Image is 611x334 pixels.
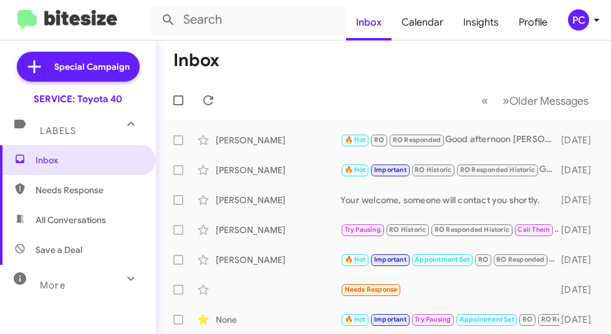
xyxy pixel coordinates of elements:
span: RO Responded Historic [435,226,509,234]
span: Important [374,315,407,323]
span: Appointment Set [459,315,514,323]
div: [DATE] [559,194,601,206]
div: [PERSON_NAME] [216,194,340,206]
span: » [503,93,509,108]
span: RO [374,136,384,144]
input: Search [151,5,346,35]
div: [DATE] [559,164,601,176]
span: RO Responded [496,255,544,264]
span: RO [478,255,488,264]
span: Important [374,255,407,264]
h1: Inbox [173,50,219,70]
span: Needs Response [36,184,142,196]
div: SERVICE: Toyota 40 [34,93,122,105]
button: PC [557,9,597,31]
span: RO [522,315,532,323]
span: RO Historic [415,166,451,174]
a: Inbox [346,4,392,41]
div: PC [568,9,589,31]
button: Next [495,88,596,113]
a: Profile [509,4,557,41]
a: Special Campaign [17,52,140,82]
span: Save a Deal [36,244,82,256]
div: Great, we look forward to seeing you [DATE][DATE] 9:00 [340,312,559,327]
span: Try Pausing [415,315,451,323]
div: No problem, I will contact you then. [340,222,559,237]
button: Previous [474,88,496,113]
div: [PERSON_NAME] [216,134,340,146]
span: Inbox [36,154,142,166]
span: 🔥 Hot [345,136,366,144]
div: [PERSON_NAME] [216,254,340,266]
div: [PERSON_NAME] [216,224,340,236]
div: Good afternoon [PERSON_NAME], this is [PERSON_NAME] with [PERSON_NAME]. Your vehicle is due for a... [340,163,559,177]
span: Older Messages [509,94,589,108]
span: Appointment Set [415,255,469,264]
div: Good afternoon [PERSON_NAME], this is [PERSON_NAME] with Ourisman Toyota. Your vehicle is due for... [340,133,559,147]
div: Great, we look forward to seeing you [DATE] 1:40. [340,252,559,267]
span: Call Them [517,226,550,234]
span: Special Campaign [54,60,130,73]
span: RO Responded [393,136,441,144]
div: [DATE] [559,224,601,236]
div: [DATE] [559,284,601,296]
span: 🔥 Hot [345,315,366,323]
span: « [481,93,488,108]
span: RO Responded Historic [460,166,535,174]
nav: Page navigation example [474,88,596,113]
span: All Conversations [36,214,106,226]
span: Try Pausing [345,226,381,234]
span: 🔥 Hot [345,255,366,264]
a: Calendar [392,4,453,41]
div: [DATE] [559,313,601,326]
span: 🔥 Hot [345,166,366,174]
div: [DATE] [559,254,601,266]
span: Important [374,166,407,174]
div: [PERSON_NAME] [216,164,340,176]
div: None [216,313,340,326]
span: Needs Response [345,285,398,293]
div: [DATE] [559,134,601,146]
span: Labels [40,125,76,136]
div: Your welcome, someone will contact you shortly. [340,194,559,206]
span: RO Responded [541,315,589,323]
span: RO Historic [389,226,426,234]
a: Insights [453,4,509,41]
